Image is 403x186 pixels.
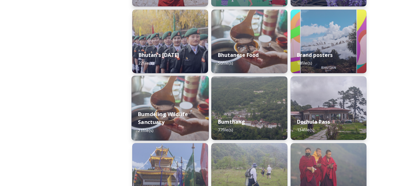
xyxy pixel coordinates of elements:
span: 21 file(s) [138,127,153,133]
span: 56 file(s) [218,60,233,66]
span: 134 file(s) [297,127,314,133]
span: 77 file(s) [218,127,233,133]
strong: Bumdeling Wildlife Sanctuary [138,110,188,126]
strong: Bumthang [218,118,245,125]
strong: Bhutanese Food [218,52,258,59]
img: Bumdeling%2520090723%2520by%2520Amp%2520Sripimanwat-4.jpg [211,10,287,73]
img: Bhutan%2520National%2520Day10.jpg [132,10,208,73]
img: Bhutan_Believe_800_1000_4.jpg [291,10,366,73]
span: 18 file(s) [297,60,312,66]
img: 2022-10-01%252011.41.43.jpg [291,76,366,140]
span: 22 file(s) [139,60,154,66]
img: Bumdeling%2520090723%2520by%2520Amp%2520Sripimanwat-4%25202.jpg [132,76,209,141]
img: Bumthang%2520180723%2520by%2520Amp%2520Sripimanwat-20.jpg [211,76,287,140]
strong: Brand posters [297,52,333,59]
strong: Bhutan's [DATE] [139,52,179,59]
strong: Dochula Pass [297,118,330,125]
